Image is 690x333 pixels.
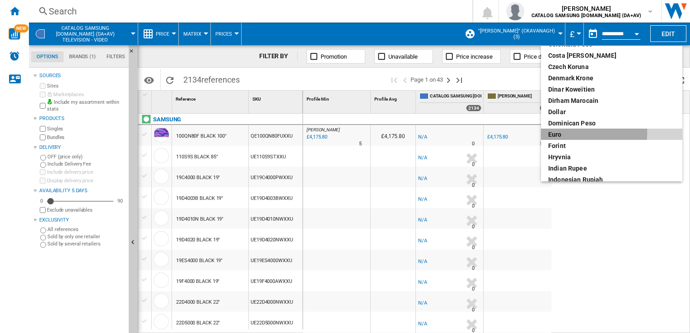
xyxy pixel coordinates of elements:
div: Hryvnia [548,153,675,162]
div: Denmark Krone [548,74,675,83]
div: Czech Koruna [548,62,675,71]
div: Dominican peso [548,119,675,128]
div: Indian rupee [548,164,675,173]
div: dirham marocain [548,96,675,105]
div: Forint [548,141,675,150]
div: dollar [548,107,675,116]
div: dinar koweïtien [548,85,675,94]
div: euro [548,130,675,139]
div: Indonesian Rupiah [548,175,675,184]
div: Costa [PERSON_NAME] [548,51,675,60]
